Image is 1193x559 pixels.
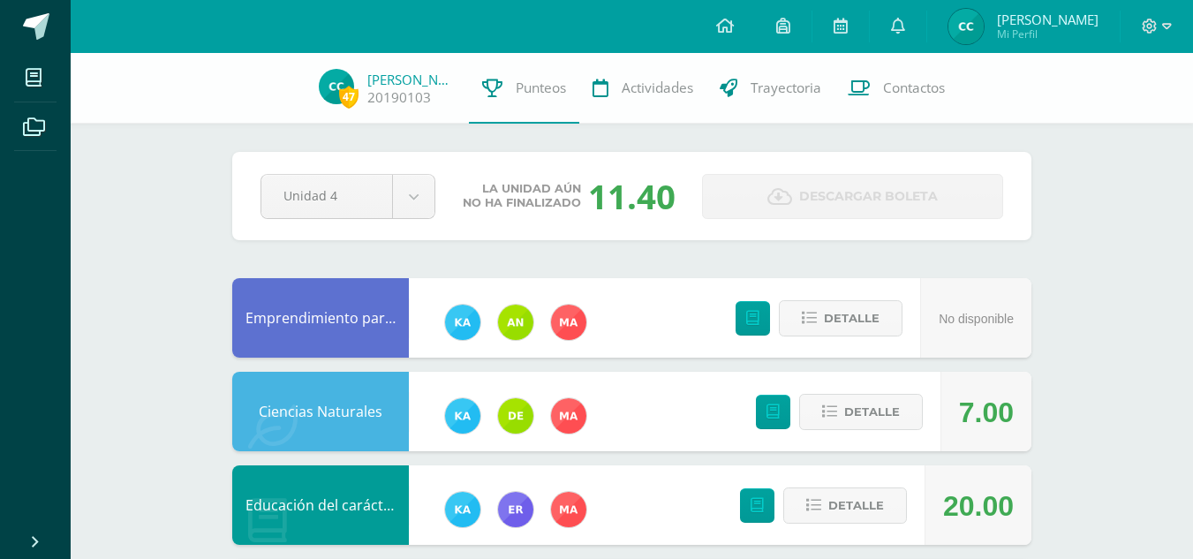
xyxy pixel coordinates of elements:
[498,305,533,340] img: 51c9151a63d77c0d465fd617935f6a90.png
[828,489,884,522] span: Detalle
[799,175,938,218] span: Descargar boleta
[943,466,1014,546] div: 20.00
[997,11,1099,28] span: [PERSON_NAME]
[948,9,984,44] img: 3c9d826e2fe28cc73b1b67ed503010d9.png
[367,88,431,107] a: 20190103
[939,312,1014,326] span: No disponible
[498,398,533,434] img: a0f5f5afb1d5eb19c05f5fc52693af15.png
[319,69,354,104] img: 3c9d826e2fe28cc73b1b67ed503010d9.png
[232,278,409,358] div: Emprendimiento para la Productividad
[588,173,676,219] div: 11.40
[516,79,566,97] span: Punteos
[551,305,586,340] img: 2fed5c3f2027da04ec866e2a5436f393.png
[779,300,902,336] button: Detalle
[261,175,434,218] a: Unidad 4
[834,53,958,124] a: Contactos
[706,53,834,124] a: Trayectoria
[283,175,370,216] span: Unidad 4
[824,302,880,335] span: Detalle
[445,305,480,340] img: 11a70570b33d653b35fbbd11dfde3caa.png
[622,79,693,97] span: Actividades
[883,79,945,97] span: Contactos
[232,465,409,545] div: Educación del carácter
[579,53,706,124] a: Actividades
[551,492,586,527] img: 2fed5c3f2027da04ec866e2a5436f393.png
[445,398,480,434] img: 11a70570b33d653b35fbbd11dfde3caa.png
[339,86,359,108] span: 47
[232,372,409,451] div: Ciencias Naturales
[551,398,586,434] img: 2fed5c3f2027da04ec866e2a5436f393.png
[959,373,1014,452] div: 7.00
[844,396,900,428] span: Detalle
[783,487,907,524] button: Detalle
[445,492,480,527] img: 11a70570b33d653b35fbbd11dfde3caa.png
[469,53,579,124] a: Punteos
[463,182,581,210] span: La unidad aún no ha finalizado
[367,71,456,88] a: [PERSON_NAME]
[799,394,923,430] button: Detalle
[498,492,533,527] img: 24e93427354e2860561080e027862b98.png
[751,79,821,97] span: Trayectoria
[997,26,1099,42] span: Mi Perfil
